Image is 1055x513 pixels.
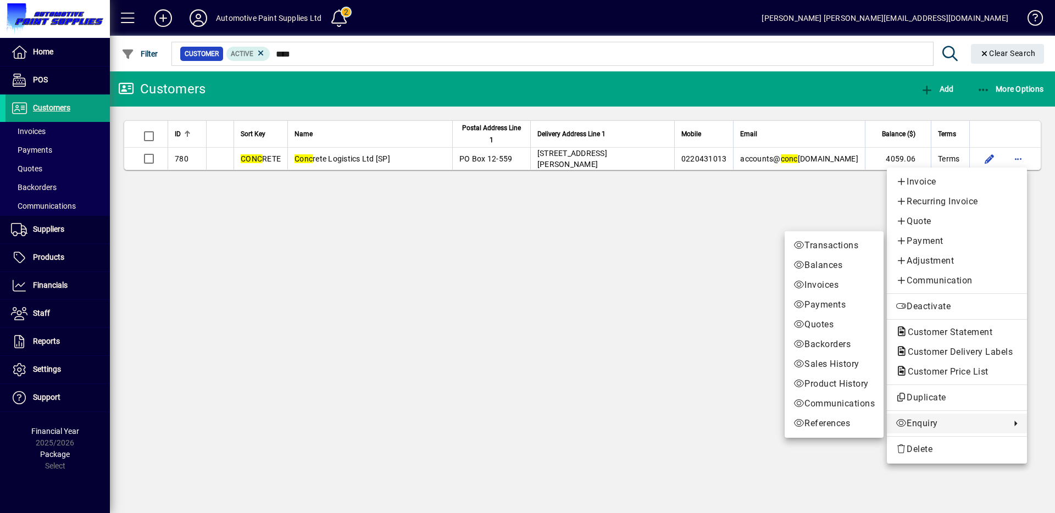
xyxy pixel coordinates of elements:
[896,443,1018,456] span: Delete
[896,391,1018,404] span: Duplicate
[896,347,1018,357] span: Customer Delivery Labels
[896,417,1005,430] span: Enquiry
[896,274,1018,287] span: Communication
[896,215,1018,228] span: Quote
[896,327,998,337] span: Customer Statement
[896,195,1018,208] span: Recurring Invoice
[896,366,994,377] span: Customer Price List
[896,175,1018,188] span: Invoice
[887,297,1027,316] button: Deactivate customer
[896,300,1018,313] span: Deactivate
[896,235,1018,248] span: Payment
[896,254,1018,267] span: Adjustment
